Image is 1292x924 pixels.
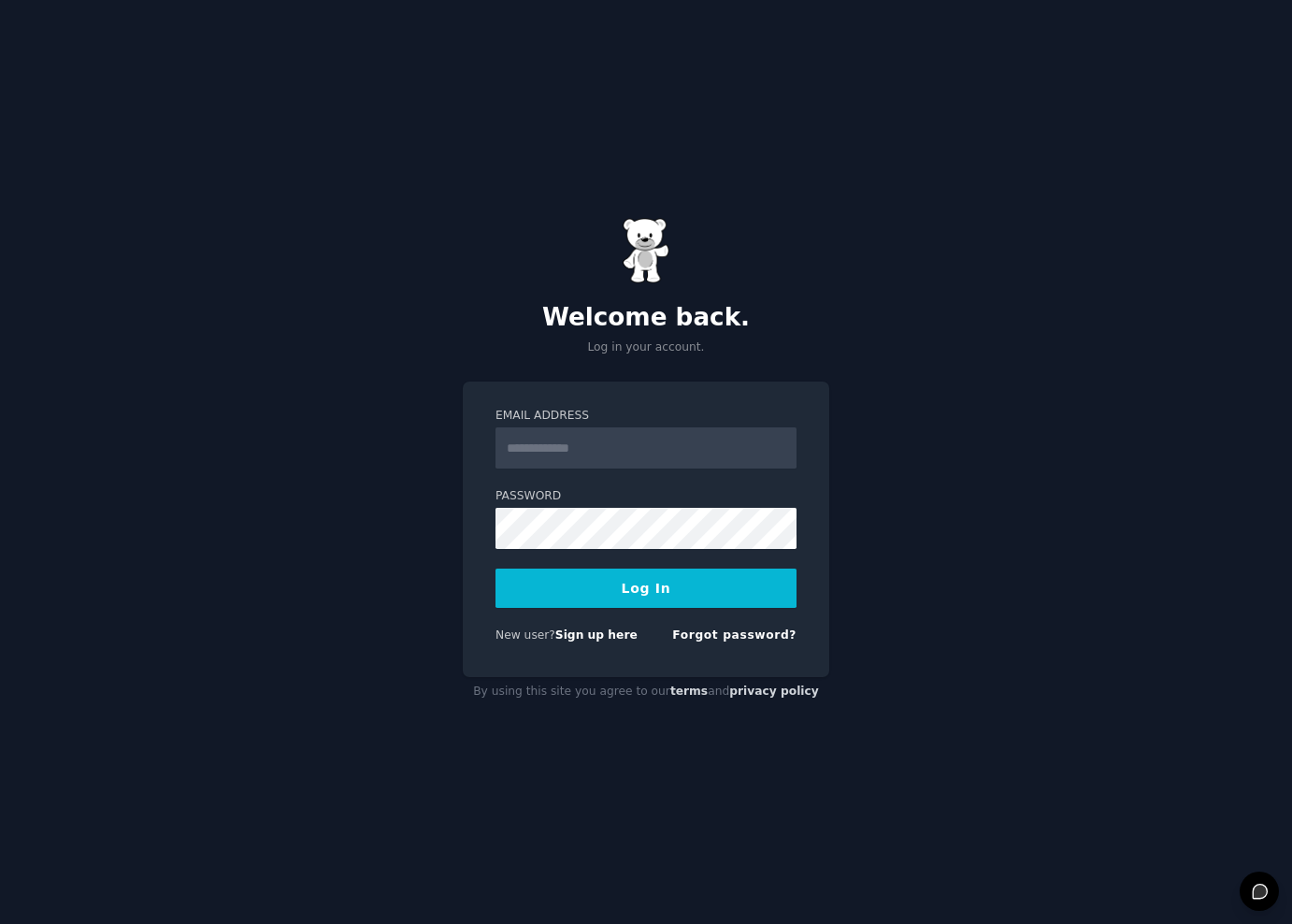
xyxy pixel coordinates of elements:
a: terms [670,685,708,698]
label: Email Address [495,408,797,425]
img: Gummy Bear [623,218,669,283]
h2: Welcome back. [463,303,829,333]
label: Password [495,488,797,505]
div: By using this site you agree to our and [463,677,829,707]
button: Log In [495,569,797,608]
p: Log in your account. [463,339,829,356]
span: New user? [495,628,555,642]
a: Sign up here [555,628,638,642]
a: privacy policy [729,685,819,698]
a: Forgot password? [672,628,797,642]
